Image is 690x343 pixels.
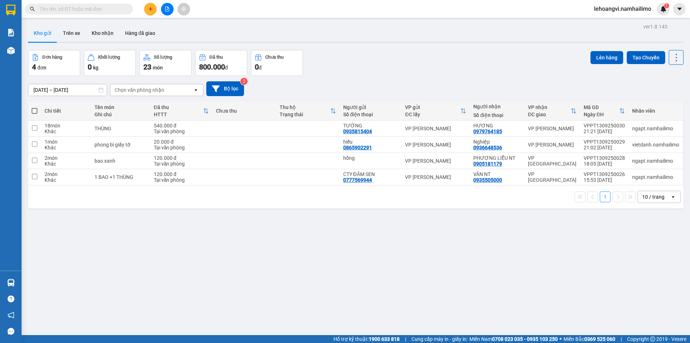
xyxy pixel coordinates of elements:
[665,3,668,8] span: 1
[343,139,398,145] div: hiếu
[584,155,625,161] div: VPPT1309250028
[95,112,146,117] div: Ghi chú
[676,6,683,12] span: caret-down
[405,112,460,117] div: ĐC lấy
[45,171,87,177] div: 2 món
[632,108,679,114] div: Nhân viên
[473,171,521,177] div: VÂN NT
[584,177,625,183] div: 15:53 [DATE]
[584,336,615,342] strong: 0369 525 060
[280,112,330,117] div: Trạng thái
[154,55,172,60] div: Số lượng
[7,29,15,36] img: solution-icon
[115,86,164,94] div: Chọn văn phòng nhận
[473,104,521,109] div: Người nhận
[673,3,686,15] button: caret-down
[584,123,625,128] div: VPPT1309250030
[45,139,87,145] div: 1 món
[154,112,203,117] div: HTTT
[181,6,186,12] span: aim
[265,55,284,60] div: Chưa thu
[473,145,502,150] div: 0936648536
[343,155,398,161] div: hồng
[98,55,120,60] div: Khối lượng
[225,65,228,71] span: đ
[95,174,146,180] div: 1 BAO +1 THÙNG
[154,139,209,145] div: 20.000 đ
[95,104,146,110] div: Tên món
[280,104,330,110] div: Thu hộ
[30,6,35,12] span: search
[240,78,248,85] sup: 2
[45,177,87,183] div: Khác
[333,335,400,343] span: Hỗ trợ kỹ thuật:
[154,171,209,177] div: 120.000 đ
[86,24,119,42] button: Kho nhận
[369,336,400,342] strong: 1900 633 818
[590,51,623,64] button: Lên hàng
[28,50,80,76] button: Đơn hàng4đơn
[45,123,87,128] div: 18 món
[148,6,153,12] span: plus
[276,101,340,121] th: Toggle SortBy
[8,312,14,319] span: notification
[600,191,611,202] button: 1
[251,50,303,76] button: Chưa thu0đ
[343,171,398,177] div: CTY ĐẦM SEN
[401,101,470,121] th: Toggle SortBy
[473,123,521,128] div: HƯƠNG
[473,177,502,183] div: 0935505000
[528,155,576,167] div: VP [GEOGRAPHIC_DATA]
[343,128,372,134] div: 0935815404
[584,112,619,117] div: Ngày ĐH
[42,55,62,60] div: Đơn hàng
[45,108,87,114] div: Chi tiết
[153,65,163,71] span: món
[343,104,398,110] div: Người gửi
[405,158,466,164] div: VP [PERSON_NAME]
[405,142,466,148] div: VP [PERSON_NAME]
[255,63,259,71] span: 0
[95,126,146,131] div: THÙNG
[660,6,667,12] img: icon-new-feature
[7,47,15,54] img: warehouse-icon
[528,142,576,148] div: VP [PERSON_NAME]
[343,145,372,150] div: 0865902291
[84,50,136,76] button: Khối lượng0kg
[643,23,667,31] div: ver 1.8.143
[40,5,124,13] input: Tìm tên, số ĐT hoặc mã đơn
[405,126,466,131] div: VP [PERSON_NAME]
[8,295,14,302] span: question-circle
[411,335,468,343] span: Cung cấp máy in - giấy in:
[6,5,15,15] img: logo-vxr
[45,145,87,150] div: Khác
[144,3,157,15] button: plus
[93,65,98,71] span: kg
[95,158,146,164] div: bao xanh
[584,161,625,167] div: 18:05 [DATE]
[143,63,151,71] span: 23
[343,123,398,128] div: TƯỜNG
[154,177,209,183] div: Tại văn phòng
[650,337,655,342] span: copyright
[210,55,223,60] div: Đã thu
[473,128,502,134] div: 0979764185
[193,87,199,93] svg: open
[161,3,174,15] button: file-add
[405,104,460,110] div: VP gửi
[492,336,558,342] strong: 0708 023 035 - 0935 103 250
[627,51,665,64] button: Tạo Chuyến
[528,104,571,110] div: VP nhận
[584,139,625,145] div: VPPT1309250029
[154,128,209,134] div: Tại văn phòng
[343,177,372,183] div: 0777569944
[528,126,576,131] div: VP [PERSON_NAME]
[670,194,676,200] svg: open
[7,279,15,286] img: warehouse-icon
[343,112,398,117] div: Số điện thoại
[588,4,657,13] span: lehoangvi.namhailimo
[632,126,679,131] div: ngapt.namhailimo
[632,174,679,180] div: ngapt.namhailimo
[165,6,170,12] span: file-add
[154,123,209,128] div: 540.000 đ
